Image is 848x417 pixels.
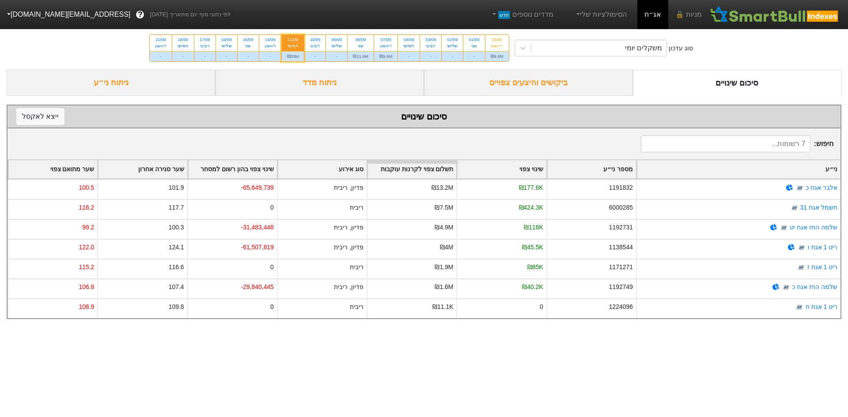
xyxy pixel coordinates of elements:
[16,110,832,123] div: סיכום שינויים
[238,51,259,61] div: -
[625,43,662,53] div: משקלים יומי
[304,51,326,61] div: -
[806,184,837,191] a: אלבר אגח כ
[310,37,320,43] div: 10/09
[82,223,94,232] div: 99.2
[709,6,841,23] img: SmartBull
[169,203,184,212] div: 117.7
[353,37,368,43] div: 08/09
[278,160,367,178] div: Toggle SortBy
[334,183,363,192] div: פדיון, ריבית
[350,203,363,212] div: ריבית
[200,37,210,43] div: 17/09
[780,223,788,232] img: tase link
[178,43,189,49] div: חמישי
[334,282,363,292] div: פדיון, ריבית
[522,282,543,292] div: ₪40.2K
[172,51,194,61] div: -
[379,43,392,49] div: ראשון
[609,203,633,212] div: 6000285
[241,223,274,232] div: -31,483,448
[435,223,453,232] div: ₪4.9M
[169,263,184,272] div: 116.6
[398,51,420,61] div: -
[169,243,184,252] div: 124.1
[150,51,172,61] div: -
[310,43,320,49] div: רביעי
[334,223,363,232] div: פדיון, ריבית
[795,303,804,312] img: tase link
[797,243,806,252] img: tase link
[287,43,299,49] div: חמישי
[435,203,453,212] div: ₪7.5M
[403,37,414,43] div: 04/09
[331,43,342,49] div: שלישי
[432,302,453,312] div: ₪11.1K
[469,37,479,43] div: 01/09
[79,282,94,292] div: 106.8
[334,243,363,252] div: פדיון, ריבית
[609,183,633,192] div: 1191832
[150,10,231,19] span: לפי נתוני סוף יום מתאריך [DATE]
[519,183,543,192] div: ₪177.6K
[259,51,281,61] div: -
[669,44,693,53] div: סוג עדכון
[79,243,94,252] div: 122.0
[424,70,633,96] div: ביקושים והיצעים צפויים
[98,160,187,178] div: Toggle SortBy
[800,204,837,211] a: חשמל אגח 31
[79,183,94,192] div: 100.5
[270,263,274,272] div: 0
[282,51,304,61] div: ₪33M
[326,51,347,61] div: -
[808,244,837,251] a: ריט 1 אגח ו
[8,160,97,178] div: Toggle SortBy
[782,283,791,292] img: tase link
[807,263,837,270] a: ריט 1 אגח ז
[435,263,453,272] div: ₪1.9M
[442,51,463,61] div: -
[265,43,276,49] div: ראשון
[7,70,216,96] div: ניתוח ני״ע
[637,160,840,178] div: Toggle SortBy
[469,43,479,49] div: שני
[169,183,184,192] div: 101.9
[241,183,274,192] div: -65,649,739
[331,37,342,43] div: 09/09
[432,183,454,192] div: ₪13.2M
[519,203,543,212] div: ₪424.3K
[374,51,397,61] div: ₪9.8M
[241,282,274,292] div: -29,840,445
[221,43,232,49] div: שלישי
[485,51,509,61] div: ₪4.6M
[498,11,510,19] span: חדש
[795,184,804,192] img: tase link
[367,160,456,178] div: Toggle SortBy
[491,43,503,49] div: ראשון
[200,43,210,49] div: רביעי
[609,302,633,312] div: 1224096
[425,43,436,49] div: רביעי
[491,37,503,43] div: 31/08
[641,135,833,152] span: חיפוש :
[221,37,232,43] div: 16/09
[79,263,94,272] div: 115.2
[447,37,458,43] div: 02/09
[790,203,799,212] img: tase link
[435,282,453,292] div: ₪1.6M
[420,51,441,61] div: -
[155,43,167,49] div: ראשון
[792,283,837,290] a: שלמה החז אגח כ
[270,302,274,312] div: 0
[403,43,414,49] div: חמישי
[348,51,374,61] div: ₪11.6M
[797,263,806,272] img: tase link
[16,108,64,125] button: ייצא לאקסל
[79,203,94,212] div: 116.2
[609,223,633,232] div: 1192731
[270,203,274,212] div: 0
[379,37,392,43] div: 07/09
[540,302,543,312] div: 0
[463,51,485,61] div: -
[547,160,636,178] div: Toggle SortBy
